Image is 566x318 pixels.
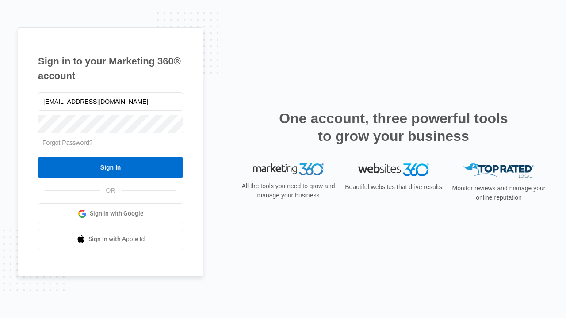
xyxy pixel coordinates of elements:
[239,182,338,200] p: All the tools you need to grow and manage your business
[344,182,443,192] p: Beautiful websites that drive results
[90,209,144,218] span: Sign in with Google
[100,186,122,195] span: OR
[253,163,324,176] img: Marketing 360
[358,163,429,176] img: Websites 360
[38,92,183,111] input: Email
[449,184,548,202] p: Monitor reviews and manage your online reputation
[88,235,145,244] span: Sign in with Apple Id
[38,54,183,83] h1: Sign in to your Marketing 360® account
[463,163,534,178] img: Top Rated Local
[276,110,511,145] h2: One account, three powerful tools to grow your business
[38,157,183,178] input: Sign In
[38,203,183,224] a: Sign in with Google
[42,139,93,146] a: Forgot Password?
[38,229,183,250] a: Sign in with Apple Id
